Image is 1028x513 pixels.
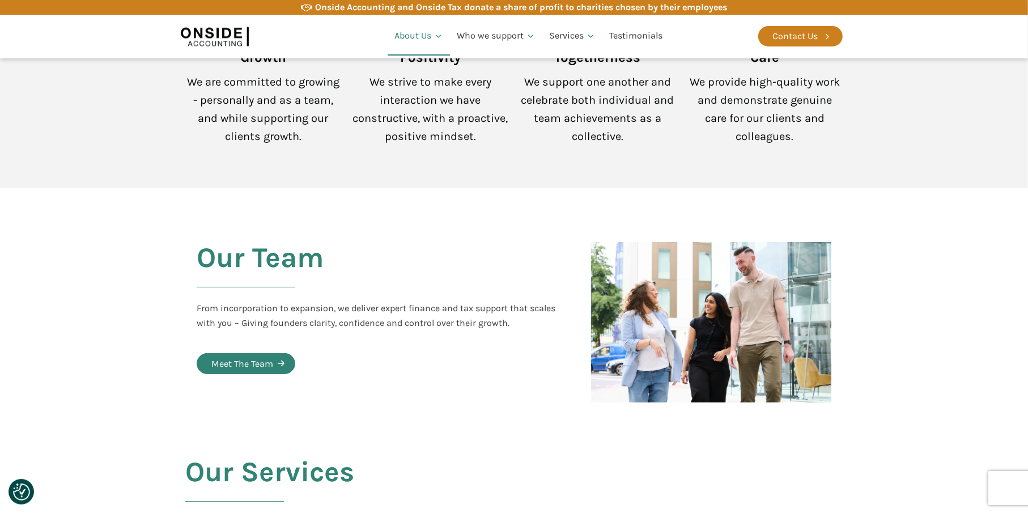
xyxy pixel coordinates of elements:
a: Services [542,17,602,56]
div: We provide high-quality work and demonstrate genuine care for our clients and colleagues. [687,73,843,146]
img: Onside Accounting [181,23,249,49]
a: About Us [388,17,450,56]
h2: Our Team [197,242,324,301]
div: Meet The Team [211,357,273,371]
div: We support one another and celebrate both individual and team achievements as a collective. [520,73,676,146]
a: Meet The Team [197,353,295,375]
img: Revisit consent button [13,484,30,501]
div: Contact Us [772,29,818,44]
div: We are committed to growing - personally and as a team, and while supporting our clients growth. [185,73,341,146]
a: Testimonials [602,17,669,56]
a: Who we support [450,17,542,56]
a: Contact Us [758,26,843,46]
div: We strive to make every interaction we have constructive, with a proactive, positive mindset. [352,73,508,146]
div: From incorporation to expansion, we deliver expert finance and tax support that scales with you –... [197,301,568,330]
button: Consent Preferences [13,484,30,501]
